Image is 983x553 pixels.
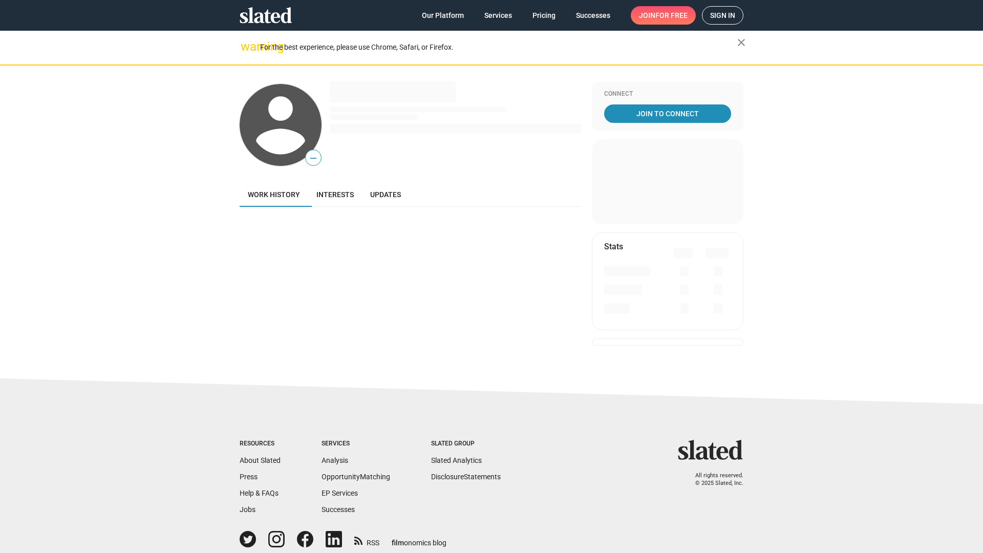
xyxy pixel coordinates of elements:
span: Interests [316,190,354,199]
span: Work history [248,190,300,199]
a: Interests [308,182,362,207]
a: Press [240,473,258,481]
a: OpportunityMatching [322,473,390,481]
a: EP Services [322,489,358,497]
span: Services [484,6,512,25]
mat-card-title: Stats [604,241,623,252]
a: DisclosureStatements [431,473,501,481]
span: film [392,539,404,547]
mat-icon: warning [241,40,253,53]
a: Our Platform [414,6,472,25]
span: Pricing [532,6,555,25]
a: Pricing [524,6,564,25]
a: Sign in [702,6,743,25]
span: Updates [370,190,401,199]
a: Jobs [240,505,255,514]
a: Join To Connect [604,104,731,123]
a: Successes [322,505,355,514]
span: — [306,152,321,165]
div: Resources [240,440,281,448]
a: Analysis [322,456,348,464]
div: Connect [604,90,731,98]
a: RSS [354,532,379,548]
span: Our Platform [422,6,464,25]
span: Join To Connect [606,104,729,123]
div: Slated Group [431,440,501,448]
a: Updates [362,182,409,207]
a: Help & FAQs [240,489,279,497]
a: Slated Analytics [431,456,482,464]
a: Successes [568,6,618,25]
div: For the best experience, please use Chrome, Safari, or Firefox. [260,40,737,54]
a: Work history [240,182,308,207]
a: filmonomics blog [392,530,446,548]
span: for free [655,6,688,25]
div: Services [322,440,390,448]
mat-icon: close [735,36,747,49]
span: Successes [576,6,610,25]
a: About Slated [240,456,281,464]
a: Services [476,6,520,25]
span: Join [639,6,688,25]
span: Sign in [710,7,735,24]
a: Joinfor free [631,6,696,25]
p: All rights reserved. © 2025 Slated, Inc. [685,472,743,487]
